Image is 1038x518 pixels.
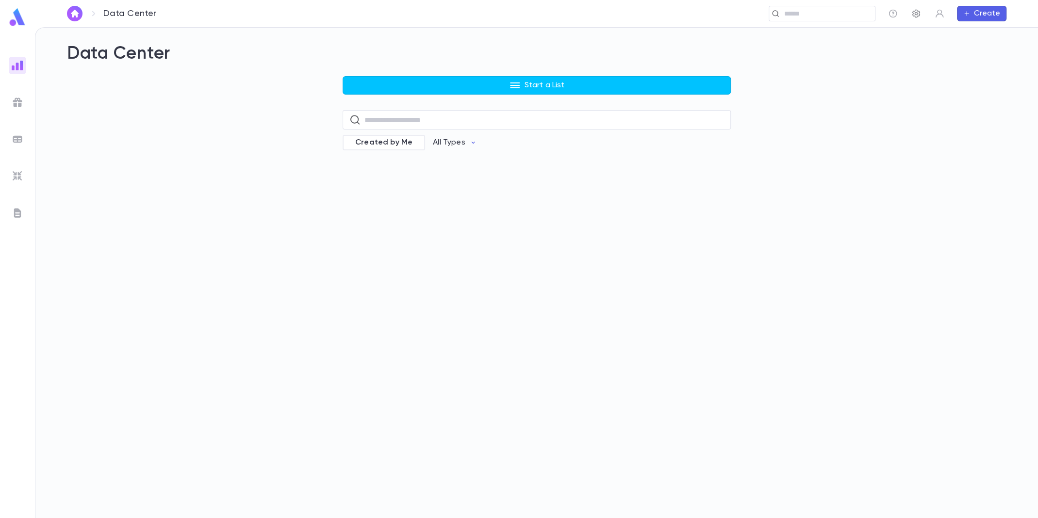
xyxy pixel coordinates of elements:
button: Create [957,6,1006,21]
button: All Types [425,133,484,152]
img: batches_grey.339ca447c9d9533ef1741baa751efc33.svg [12,133,23,145]
span: Created by Me [349,138,418,147]
img: imports_grey.530a8a0e642e233f2baf0ef88e8c9fcb.svg [12,170,23,182]
img: reports_gradient.dbe2566a39951672bc459a78b45e2f92.svg [12,60,23,71]
img: logo [8,8,27,27]
img: letters_grey.7941b92b52307dd3b8a917253454ce1c.svg [12,207,23,219]
div: Created by Me [343,135,425,150]
p: All Types [433,138,465,147]
h2: Data Center [67,43,1006,65]
p: Start a List [525,81,565,90]
img: home_white.a664292cf8c1dea59945f0da9f25487c.svg [69,10,81,17]
button: Start a List [343,76,731,95]
img: campaigns_grey.99e729a5f7ee94e3726e6486bddda8f1.svg [12,97,23,108]
p: Data Center [103,8,157,19]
